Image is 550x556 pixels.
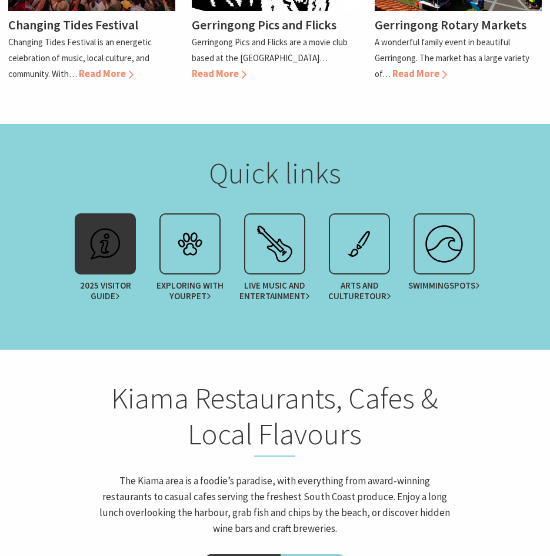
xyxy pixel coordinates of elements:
[8,36,152,79] p: Changing Tides Festival is an energetic celebration of music, local culture, and community. With…
[96,473,454,537] p: The Kiama area is a foodie’s paradise, with everything from award-winning restaurants to casual c...
[392,67,447,80] span: Read More
[251,220,298,267] img: festival.svg
[232,213,317,307] a: Live Music andEntertainment
[96,380,454,457] h2: Kiama Restaurants, Cafes & Local Flavours
[375,16,526,33] h4: Gerringong Rotary Markets
[148,213,232,307] a: Exploring with yourPet
[166,220,214,267] img: petcare.svg
[8,16,138,33] h4: Changing Tides Festival
[402,213,486,307] a: Swimmingspots
[192,67,246,80] span: Read More
[154,280,227,302] span: Exploring with your
[317,213,402,307] a: Arts and CultureTour
[191,291,211,302] span: Pet
[192,36,348,63] p: Gerringong Pics and Flicks are a movie club based at the [GEOGRAPHIC_DATA]…
[192,16,336,33] h4: Gerringong Pics and Flicks
[96,155,454,191] h2: Quick links
[239,291,310,302] span: Entertainment
[375,36,529,79] p: A wonderful family event in beautiful Gerringong. The market has a large variety of…
[336,220,383,267] img: exhibit.svg
[323,280,396,302] span: Arts and Culture
[82,220,129,267] img: info.svg
[238,280,312,302] span: Live Music and
[449,280,480,291] span: spots
[421,220,468,267] img: surfing.svg
[91,291,120,302] span: Guide
[79,67,134,80] span: Read More
[63,213,148,307] a: 2025 VisitorGuide
[408,280,480,291] span: Swimming
[364,291,391,302] span: Tour
[69,280,142,302] span: 2025 Visitor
